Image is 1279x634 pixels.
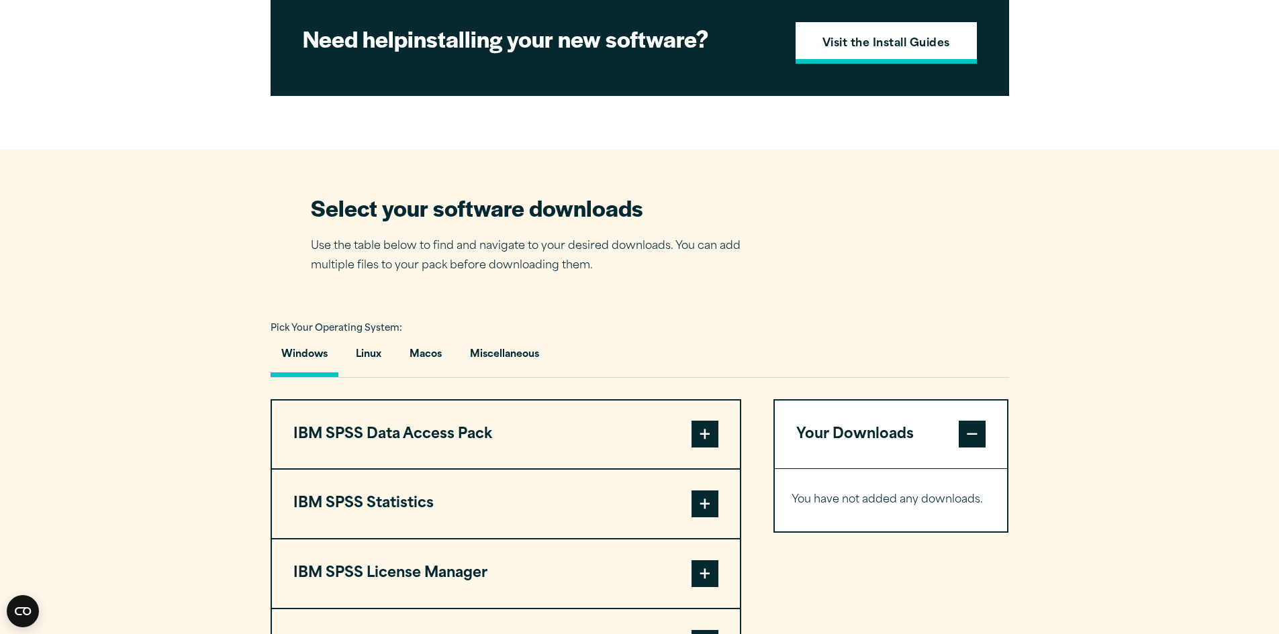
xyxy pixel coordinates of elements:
button: Macos [399,339,453,377]
span: Pick Your Operating System: [271,324,402,333]
button: Open CMP widget [7,595,39,627]
a: Visit the Install Guides [796,22,977,64]
h2: installing your new software? [303,23,773,54]
button: Linux [345,339,392,377]
button: Miscellaneous [459,339,550,377]
button: IBM SPSS License Manager [272,539,740,608]
strong: Need help [303,22,408,54]
strong: Visit the Install Guides [822,36,950,53]
button: IBM SPSS Statistics [272,470,740,538]
p: You have not added any downloads. [792,490,991,510]
button: IBM SPSS Data Access Pack [272,401,740,469]
h2: Select your software downloads [311,193,761,223]
p: Use the table below to find and navigate to your desired downloads. You can add multiple files to... [311,237,761,276]
button: Windows [271,339,338,377]
button: Your Downloads [775,401,1008,469]
div: Your Downloads [775,468,1008,531]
